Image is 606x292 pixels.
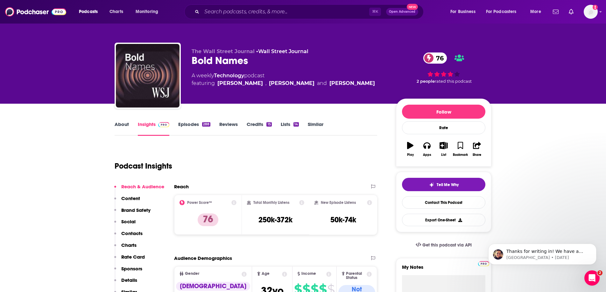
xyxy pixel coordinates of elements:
[192,80,375,87] span: featuring
[423,153,431,157] div: Apps
[121,242,137,248] p: Charts
[258,215,292,225] h3: 250k-372k
[550,6,561,17] a: Show notifications dropdown
[115,121,129,136] a: About
[109,7,123,16] span: Charts
[526,7,549,17] button: open menu
[192,72,375,87] div: A weekly podcast
[114,277,137,289] button: Details
[176,282,250,291] div: [DEMOGRAPHIC_DATA]
[258,48,308,54] a: Wall Street Journal
[473,153,481,157] div: Share
[597,270,602,275] span: 2
[114,207,151,219] button: Brand Safety
[247,121,271,136] a: Credits15
[566,6,576,17] a: Show notifications dropdown
[115,161,172,171] h1: Podcast Insights
[402,138,419,161] button: Play
[469,138,485,161] button: Share
[317,80,327,87] span: and
[121,277,137,283] p: Details
[308,121,323,136] a: Similar
[411,237,477,253] a: Get this podcast via API
[121,207,151,213] p: Brand Safety
[437,182,459,187] span: Tell Me Why
[435,138,452,161] button: List
[584,5,598,19] button: Show profile menu
[584,5,598,19] img: User Profile
[422,242,472,248] span: Get this podcast via API
[121,230,143,236] p: Contacts
[121,254,145,260] p: Rate Card
[407,153,414,157] div: Play
[584,270,600,286] iframe: Intercom live chat
[402,196,485,209] a: Contact This Podcast
[453,153,468,157] div: Bookmark
[486,7,517,16] span: For Podcasters
[114,254,145,266] button: Rate Card
[114,195,140,207] button: Content
[330,215,356,225] h3: 50k-74k
[446,7,483,17] button: open menu
[265,80,266,87] span: ,
[121,184,164,190] p: Reach & Audience
[293,122,299,127] div: 14
[253,200,289,205] h2: Total Monthly Listens
[136,7,158,16] span: Monitoring
[114,242,137,254] button: Charts
[301,272,316,276] span: Income
[214,73,244,79] a: Technology
[478,261,489,266] img: Podchaser Pro
[346,272,365,280] span: Parental Status
[407,4,418,10] span: New
[584,5,598,19] span: Logged in as rowan.sullivan
[329,80,375,87] div: [PERSON_NAME]
[269,80,314,87] div: [PERSON_NAME]
[262,272,270,276] span: Age
[441,153,446,157] div: List
[396,48,491,88] div: 76 2 peoplerated this podcast
[114,230,143,242] button: Contacts
[190,4,430,19] div: Search podcasts, credits, & more...
[121,219,136,225] p: Social
[402,264,485,275] label: My Notes
[114,219,136,230] button: Social
[402,178,485,191] button: tell me why sparkleTell Me Why
[386,8,418,16] button: Open AdvancedNew
[74,7,106,17] button: open menu
[482,7,526,17] button: open menu
[79,7,98,16] span: Podcasts
[185,272,199,276] span: Gender
[202,7,369,17] input: Search podcasts, credits, & more...
[452,138,469,161] button: Bookmark
[174,184,189,190] h2: Reach
[479,230,606,275] iframe: Intercom notifications message
[402,214,485,226] button: Export One-Sheet
[116,44,180,108] a: Bold Names
[187,200,212,205] h2: Power Score™
[131,7,166,17] button: open menu
[114,266,142,277] button: Sponsors
[158,122,169,127] img: Podchaser Pro
[217,80,263,87] a: Danny Lewis
[281,121,299,136] a: Lists14
[321,200,356,205] h2: New Episode Listens
[121,266,142,272] p: Sponsors
[174,255,232,261] h2: Audience Demographics
[219,121,238,136] a: Reviews
[423,52,447,64] a: 76
[256,48,308,54] span: •
[429,182,434,187] img: tell me why sparkle
[402,105,485,119] button: Follow
[192,48,255,54] span: The Wall Street Journal
[419,138,435,161] button: Apps
[435,79,472,84] span: rated this podcast
[389,10,415,13] span: Open Advanced
[5,6,66,18] img: Podchaser - Follow, Share and Rate Podcasts
[202,122,210,127] div: 288
[198,213,218,226] p: 76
